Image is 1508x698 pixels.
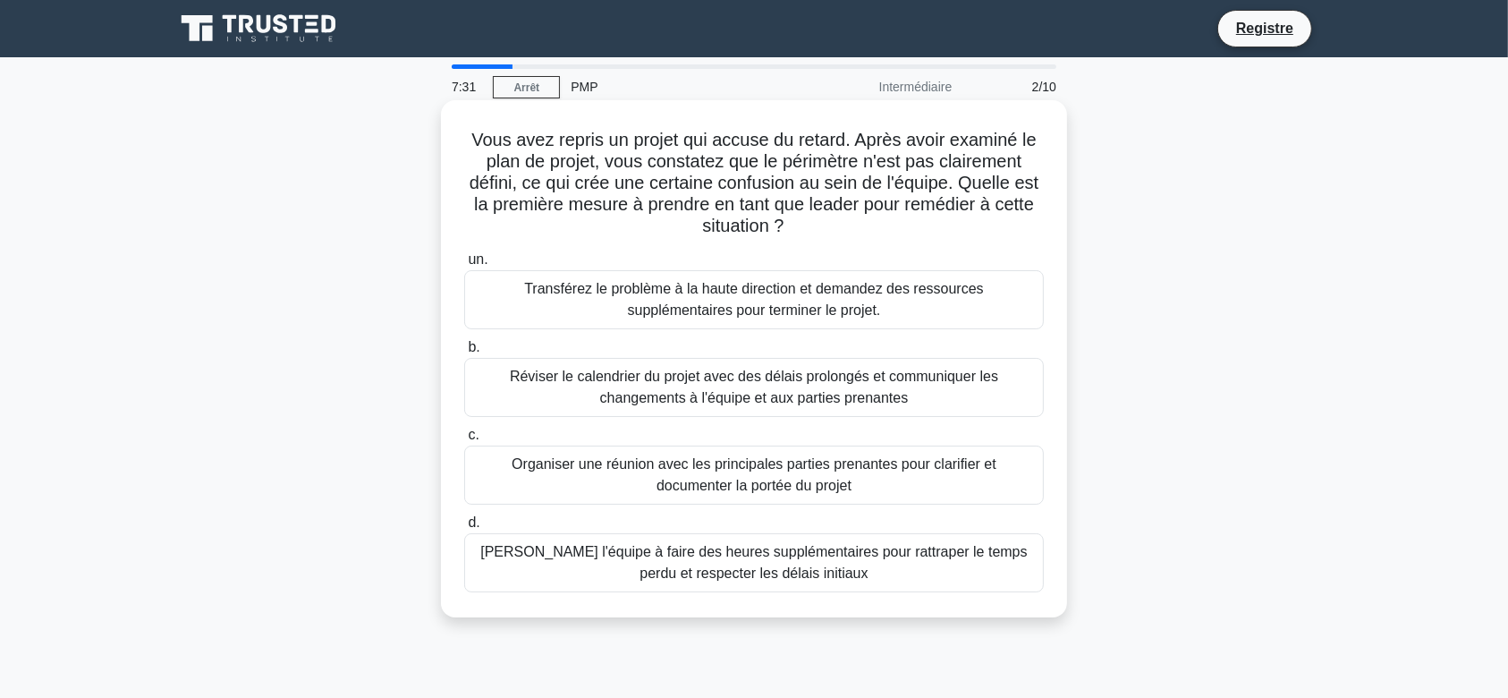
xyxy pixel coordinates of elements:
font: Transférez le problème à la haute direction et demandez des ressources supplémentaires pour termi... [524,281,983,318]
font: [PERSON_NAME] l'équipe à faire des heures supplémentaires pour rattraper le temps perdu et respec... [480,544,1027,581]
font: c. [468,427,479,442]
font: PMP [571,80,597,94]
font: un. [468,251,487,267]
font: d. [468,515,479,530]
font: Registre [1236,21,1293,36]
a: Arrêt [493,76,560,98]
font: Intermédiaire [879,80,953,94]
font: Organiser une réunion avec les principales parties prenantes pour clarifier et documenter la port... [512,456,996,493]
font: b. [468,339,479,354]
font: 2/10 [1032,80,1056,94]
font: Réviser le calendrier du projet avec des délais prolongés et communiquer les changements à l'équi... [510,369,998,405]
a: Registre [1225,17,1304,39]
font: 7:31 [452,80,476,94]
font: Vous avez repris un projet qui accuse du retard. Après avoir examiné le plan de projet, vous cons... [470,130,1038,235]
font: Arrêt [513,81,539,94]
